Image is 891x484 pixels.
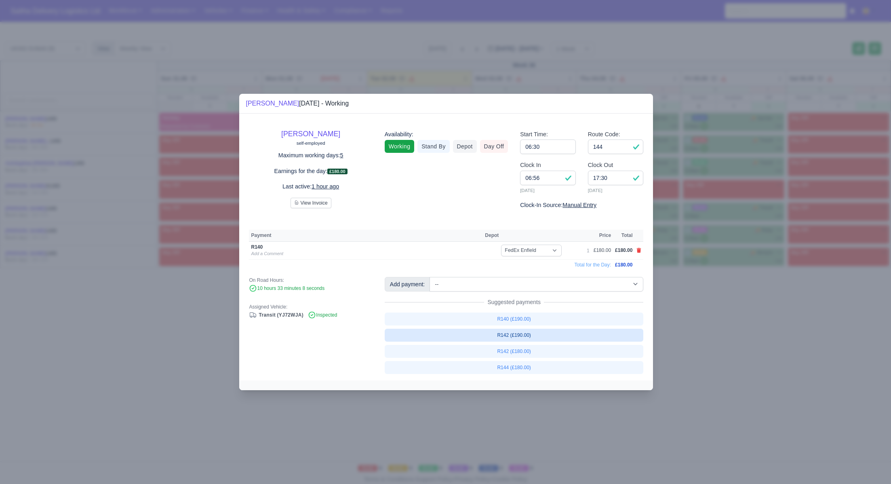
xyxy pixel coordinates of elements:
[385,345,644,358] a: R142 (£180.00)
[520,201,643,210] div: Clock-In Source:
[613,230,634,242] th: Total
[615,247,632,253] span: £180.00
[417,140,449,153] a: Stand By
[385,130,508,139] div: Availability:
[246,99,349,108] div: [DATE] - Working
[251,244,433,250] div: R140
[562,202,596,208] u: Manual Entry
[249,285,372,292] div: 10 hours 33 minutes 8 seconds
[251,251,283,256] a: Add a Comment
[588,130,620,139] label: Route Code:
[246,100,299,107] a: [PERSON_NAME]
[249,312,303,318] a: Transit (YJ72WJA)
[281,130,340,138] a: [PERSON_NAME]
[249,167,372,176] p: Earnings for the day:
[249,277,372,283] div: On Road Hours:
[453,140,477,153] a: Depot
[297,141,325,146] small: self-employed
[249,151,372,160] p: Maximum working days:
[615,262,632,268] span: £180.00
[588,187,644,194] small: [DATE]
[520,130,548,139] label: Start Time:
[588,161,613,170] label: Clock Out
[308,312,337,318] span: Inspected
[483,230,585,242] th: Depot
[312,183,339,190] u: 1 hour ago
[249,182,372,191] p: Last active:
[249,230,483,242] th: Payment
[520,161,541,170] label: Clock In
[249,304,372,310] div: Assigned Vehicle:
[480,140,508,153] a: Day Off
[385,313,644,325] a: R140 (£190.00)
[484,298,544,306] span: Suggested payments
[592,242,613,260] td: £180.00
[385,140,414,153] a: Working
[592,230,613,242] th: Price
[851,445,891,484] iframe: Chat Widget
[520,187,576,194] small: [DATE]
[385,361,644,374] a: R144 (£180.00)
[574,262,611,268] span: Total for the Day:
[385,277,430,292] div: Add payment:
[385,329,644,342] a: R142 (£190.00)
[291,198,331,208] button: View Invoice
[587,247,590,254] div: 1
[340,152,343,159] u: 5
[327,169,348,175] span: £180.00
